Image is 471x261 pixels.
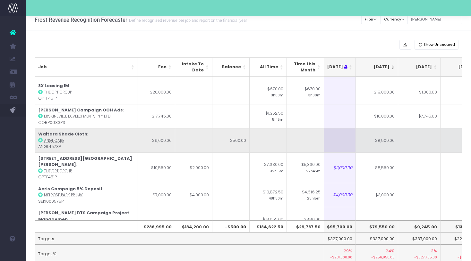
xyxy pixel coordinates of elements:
td: $880.00 [287,207,324,237]
button: Currency [380,14,408,24]
button: Show Unsecured [415,40,459,50]
td: : CORP00635 [35,207,138,237]
td: $9,000.00 [138,128,175,152]
th: $95,700.00 [313,220,356,232]
td: : SEKI000575P [35,183,138,207]
th: Oct 25: activate to sort column ascending [356,57,398,77]
th: Intake To Date: activate to sort column ascending [175,57,212,77]
td: $3,000.00 [356,183,398,207]
td: $8,550.00 [356,152,398,183]
th: Job: activate to sort column ascending [35,57,138,77]
td: $19,000.00 [356,80,398,104]
td: $2,000.00 [313,152,356,183]
abbr: Anglicare [44,138,64,143]
td: $327,000.00 [313,232,356,244]
span: 3% [431,248,437,254]
abbr: Erskineville Developments Pty Ltd [44,114,110,119]
td: $670.00 [250,80,287,104]
th: $79,550.00 [356,220,398,232]
td: : CORP0633P3 [35,104,138,128]
small: 3h00m [271,92,283,98]
td: $15,000.00 [138,207,175,237]
small: 5h15m [272,116,283,122]
td: $2,500.00 [356,207,398,237]
td: $5,330.00 [287,152,324,183]
th: $9,245.00 [398,220,441,232]
abbr: The GPT Group [44,168,72,174]
small: 48h30m [269,195,283,201]
td: $6,000.00 [313,207,356,237]
strong: [PERSON_NAME] Campaign OOH Ads [38,107,123,113]
small: -$327,755.00 [401,254,437,260]
td: $2,000.00 [175,152,212,183]
th: $134,200.00 [175,220,212,232]
td: $10,000.00 [356,104,398,128]
td: $337,000.00 [398,232,441,244]
td: : GPTF451P [35,152,138,183]
td: $4,616.25 [287,183,324,207]
strong: [PERSON_NAME] BTS Campaign Project Managemen... [38,210,129,222]
td: $20,000.00 [138,80,175,104]
small: 32h15m [270,168,283,174]
small: 3h00m [308,92,321,98]
input: Search... [407,14,462,24]
small: -$256,950.00 [359,254,395,260]
td: $17,745.00 [138,104,175,128]
h3: Frost Revenue Recognition Forecaster [35,17,247,23]
img: images/default_profile_image.png [8,248,18,258]
strong: [STREET_ADDRESS][GEOGRAPHIC_DATA][PERSON_NAME] [38,155,132,168]
abbr: The GPT Group [44,90,72,95]
td: : GPTF451P [35,80,138,104]
td: $8,500.00 [356,128,398,152]
td: $10,872.50 [250,183,287,207]
td: $12,500.00 [175,207,212,237]
th: -$500.00 [212,220,250,232]
td: $4,000.00 [313,183,356,207]
td: Targets [35,232,324,244]
th: Sep 25 : activate to sort column ascending [313,57,356,77]
th: All Time: activate to sort column ascending [250,57,287,77]
small: -$231,300.00 [317,254,352,260]
td: : ANGL4573P [35,128,138,152]
th: Time this Month: activate to sort column ascending [287,57,324,77]
strong: Aeris Campaign 5% Deposit [38,186,103,192]
strong: 8X Leasing IM [38,83,69,89]
td: $337,000.00 [356,232,398,244]
td: $7,745.00 [398,104,441,128]
span: 29% [344,248,352,254]
td: $10,550.00 [138,152,175,183]
td: $7,630.00 [250,152,287,183]
td: $18,055.00 [250,207,287,237]
span: 24% [386,248,395,254]
small: 22h45m [306,168,321,174]
span: Show Unsecured [424,42,455,47]
button: Filter [361,14,381,24]
abbr: Melrose Park PP UJV1 [44,192,83,198]
th: $236,995.00 [138,220,175,232]
th: Balance: activate to sort column ascending [212,57,250,77]
th: Fee: activate to sort column ascending [138,57,175,77]
th: $184,622.50 [250,220,287,232]
td: $500.00 [212,128,250,152]
td: $1,000.00 [398,80,441,104]
small: 23h15m [307,195,321,201]
td: $670.00 [287,80,324,104]
td: $7,000.00 [138,183,175,207]
th: $29,787.50 [287,220,324,232]
small: Define recognised revenue per job and report on the financial year [127,17,247,23]
td: $1,352.50 [250,104,287,128]
strong: Waitara Shade Cloth [38,131,87,137]
td: $4,000.00 [175,183,212,207]
th: Nov 25: activate to sort column ascending [398,57,441,77]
